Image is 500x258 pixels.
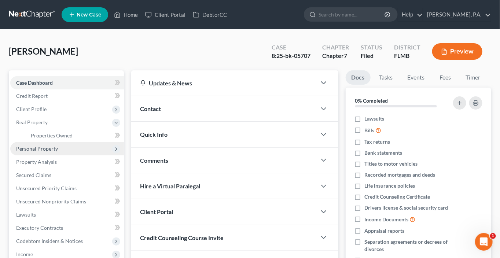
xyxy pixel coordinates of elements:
[394,52,420,60] div: FLMB
[10,169,124,182] a: Secured Claims
[25,129,124,142] a: Properties Owned
[10,89,124,103] a: Credit Report
[365,160,418,167] span: Titles to motor vehicles
[355,97,388,104] strong: 0% Completed
[365,149,402,156] span: Bank statements
[16,93,48,99] span: Credit Report
[365,115,385,122] span: Lawsuits
[344,52,347,59] span: 7
[16,185,77,191] span: Unsecured Priority Claims
[365,204,448,211] span: Drivers license & social security card
[110,8,141,21] a: Home
[490,233,496,239] span: 1
[319,8,386,21] input: Search by name...
[16,159,57,165] span: Property Analysis
[140,131,168,138] span: Quick Info
[272,52,310,60] div: 8:25-bk-05707
[322,43,349,52] div: Chapter
[434,70,457,85] a: Fees
[398,8,423,21] a: Help
[16,80,53,86] span: Case Dashboard
[365,138,390,145] span: Tax returns
[10,221,124,235] a: Executory Contracts
[16,172,51,178] span: Secured Claims
[365,182,415,189] span: Life insurance policies
[189,8,231,21] a: DebtorCC
[365,171,435,178] span: Recorded mortgages and deeds
[31,132,73,139] span: Properties Owned
[16,251,33,257] span: Income
[475,233,493,251] iframe: Intercom live chat
[16,119,48,125] span: Real Property
[141,8,189,21] a: Client Portal
[365,216,409,223] span: Income Documents
[16,238,83,244] span: Codebtors Insiders & Notices
[9,46,78,56] span: [PERSON_NAME]
[361,52,382,60] div: Filed
[346,70,371,85] a: Docs
[16,145,58,152] span: Personal Property
[394,43,420,52] div: District
[16,211,36,218] span: Lawsuits
[365,227,405,235] span: Appraisal reports
[16,106,47,112] span: Client Profile
[140,208,173,215] span: Client Portal
[460,70,486,85] a: Timer
[365,193,430,200] span: Credit Counseling Certificate
[140,234,224,241] span: Credit Counseling Course Invite
[365,127,375,134] span: Bills
[374,70,399,85] a: Tasks
[10,208,124,221] a: Lawsuits
[10,155,124,169] a: Property Analysis
[140,79,308,87] div: Updates & News
[272,43,310,52] div: Case
[16,225,63,231] span: Executory Contracts
[10,76,124,89] a: Case Dashboard
[140,105,161,112] span: Contact
[140,183,200,189] span: Hire a Virtual Paralegal
[140,157,168,164] span: Comments
[423,8,491,21] a: [PERSON_NAME], P.A.
[402,70,431,85] a: Events
[361,43,382,52] div: Status
[16,198,86,204] span: Unsecured Nonpriority Claims
[432,43,482,60] button: Preview
[365,238,449,253] span: Separation agreements or decrees of divorces
[77,12,101,18] span: New Case
[10,182,124,195] a: Unsecured Priority Claims
[322,52,349,60] div: Chapter
[10,195,124,208] a: Unsecured Nonpriority Claims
